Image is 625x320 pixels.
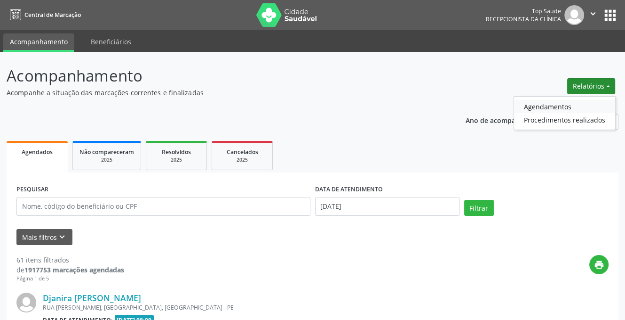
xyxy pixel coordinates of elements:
[43,293,141,303] a: Djanira [PERSON_NAME]
[602,7,618,24] button: apps
[7,7,81,23] a: Central de Marcação
[22,148,53,156] span: Agendados
[594,260,604,270] i: print
[567,78,615,94] button: Relatórios
[584,5,602,25] button: 
[486,7,561,15] div: Top Saude
[464,200,494,216] button: Filtrar
[16,275,124,283] div: Página 1 de 5
[3,33,74,52] a: Acompanhamento
[315,182,383,197] label: DATA DE ATENDIMENTO
[79,156,134,164] div: 2025
[514,96,616,130] ul: Relatórios
[7,88,435,98] p: Acompanhe a situação das marcações correntes e finalizadas
[315,197,459,216] input: Selecione um intervalo
[588,8,598,19] i: 
[24,11,81,19] span: Central de Marcação
[16,255,124,265] div: 61 itens filtrados
[24,265,124,274] strong: 1917753 marcações agendadas
[57,232,67,242] i: keyboard_arrow_down
[16,229,72,246] button: Mais filtroskeyboard_arrow_down
[162,148,191,156] span: Resolvidos
[43,304,467,312] div: RUA [PERSON_NAME], [GEOGRAPHIC_DATA], [GEOGRAPHIC_DATA] - PE
[486,15,561,23] span: Recepcionista da clínica
[16,293,36,312] img: img
[16,197,310,216] input: Nome, código do beneficiário ou CPF
[514,100,615,113] a: Agendamentos
[79,148,134,156] span: Não compareceram
[16,265,124,275] div: de
[514,113,615,126] a: Procedimentos realizados
[84,33,138,50] a: Beneficiários
[466,114,549,126] p: Ano de acompanhamento
[7,64,435,88] p: Acompanhamento
[153,156,200,164] div: 2025
[564,5,584,25] img: img
[16,182,48,197] label: PESQUISAR
[589,255,609,274] button: print
[219,156,266,164] div: 2025
[227,148,258,156] span: Cancelados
